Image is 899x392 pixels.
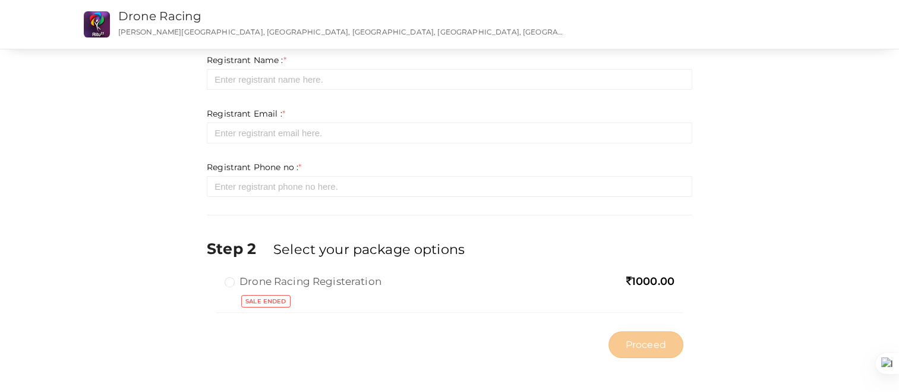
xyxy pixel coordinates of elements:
label: Registrant Name : [207,54,286,66]
label: Step 2 [207,238,271,259]
a: Drone Racing [118,9,202,23]
span: 1000.00 [626,275,674,288]
input: Enter registrant name here. [207,69,692,90]
label: Registrant Phone no : [207,161,301,173]
input: Enter registrant phone no here. [207,176,692,197]
label: Drone Racing Registeration [225,274,381,288]
span: Sale Ended [241,295,290,308]
label: Registrant Email : [207,108,285,120]
button: Proceed [608,331,683,358]
input: Enter registrant email here. [207,123,692,143]
span: Proceed [626,338,666,352]
p: [PERSON_NAME][GEOGRAPHIC_DATA], [GEOGRAPHIC_DATA], [GEOGRAPHIC_DATA], [GEOGRAPHIC_DATA], [GEOGRAP... [118,27,568,37]
img: UO7HSF4V_small.png [84,11,110,37]
label: Select your package options [273,240,465,259]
